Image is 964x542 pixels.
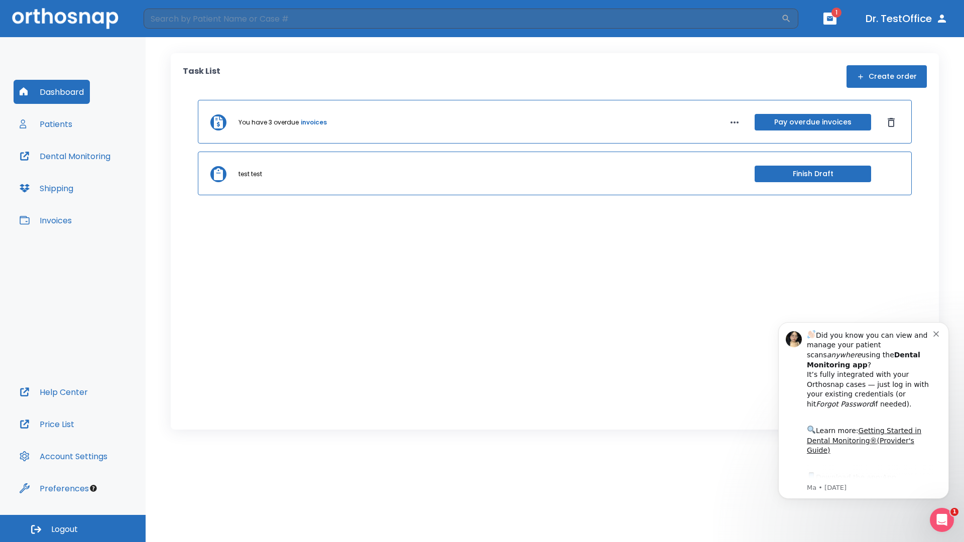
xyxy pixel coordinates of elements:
[44,164,170,215] div: Download the app: | ​ Let us know if you need help getting started!
[763,307,964,515] iframe: Intercom notifications message
[14,144,116,168] button: Dental Monitoring
[238,118,299,127] p: You have 3 overdue
[51,524,78,535] span: Logout
[14,380,94,404] button: Help Center
[14,476,95,500] button: Preferences
[14,444,113,468] button: Account Settings
[14,412,80,436] button: Price List
[170,22,178,30] button: Dismiss notification
[44,166,133,184] a: App Store
[89,484,98,493] div: Tooltip anchor
[930,508,954,532] iframe: Intercom live chat
[238,170,262,179] p: test test
[847,65,927,88] button: Create order
[301,118,327,127] a: invoices
[183,65,220,88] p: Task List
[12,8,118,29] img: Orthosnap
[144,9,781,29] input: Search by Patient Name or Case #
[14,80,90,104] button: Dashboard
[755,166,871,182] button: Finish Draft
[883,114,899,130] button: Dismiss
[950,508,958,516] span: 1
[862,10,952,28] button: Dr. TestOffice
[14,112,78,136] button: Patients
[14,208,78,232] button: Invoices
[44,176,170,185] p: Message from Ma, sent 2w ago
[14,176,79,200] button: Shipping
[755,114,871,130] button: Pay overdue invoices
[831,8,841,18] span: 1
